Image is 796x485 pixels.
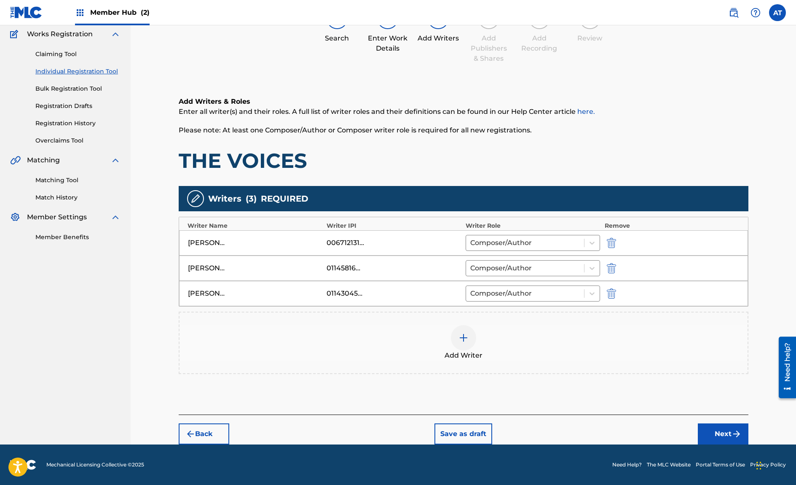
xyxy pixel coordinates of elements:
[577,108,595,116] a: here.
[772,334,796,401] iframe: Resource Center
[367,33,409,54] div: Enter Work Details
[141,8,150,16] span: (2)
[179,148,748,173] h1: THE VOICES
[46,461,144,469] span: Mechanical Licensing Collective © 2025
[754,445,796,485] iframe: Chat Widget
[434,423,492,445] button: Save as draft
[10,29,21,39] img: Works Registration
[35,176,121,185] a: Matching Tool
[468,33,510,64] div: Add Publishers & Shares
[417,33,459,43] div: Add Writers
[35,233,121,242] a: Member Benefits
[612,461,642,469] a: Need Help?
[35,102,121,110] a: Registration Drafts
[179,108,595,116] span: Enter all writer(s) and their roles. A full list of writer roles and their definitions can be fou...
[466,221,600,230] div: Writer Role
[732,429,742,439] img: f7272a7cc735f4ea7f67.svg
[246,192,257,205] span: ( 3 )
[35,119,121,128] a: Registration History
[208,192,241,205] span: Writers
[27,29,93,39] span: Works Registration
[10,155,21,165] img: Matching
[90,8,150,17] span: Member Hub
[607,288,616,299] img: 12a2ab48e56ec057fbd8.svg
[750,461,786,469] a: Privacy Policy
[35,136,121,145] a: Overclaims Tool
[569,33,611,43] div: Review
[110,155,121,165] img: expand
[756,453,761,478] div: Drag
[607,238,616,248] img: 12a2ab48e56ec057fbd8.svg
[110,29,121,39] img: expand
[769,4,786,21] div: User Menu
[10,212,20,222] img: Member Settings
[605,221,740,230] div: Remove
[458,333,469,343] img: add
[35,193,121,202] a: Match History
[35,67,121,76] a: Individual Registration Tool
[518,33,560,54] div: Add Recording
[179,126,532,134] span: Please note: At least one Composer/Author or Composer writer role is required for all new registr...
[75,8,85,18] img: Top Rightsholders
[110,212,121,222] img: expand
[10,460,36,470] img: logo
[190,194,201,204] img: writers
[316,33,358,43] div: Search
[27,155,60,165] span: Matching
[27,212,87,222] span: Member Settings
[729,8,739,18] img: search
[179,97,748,107] h6: Add Writers & Roles
[327,221,461,230] div: Writer IPI
[261,192,308,205] span: REQUIRED
[750,8,761,18] img: help
[698,423,748,445] button: Next
[35,84,121,93] a: Bulk Registration Tool
[179,423,229,445] button: Back
[647,461,691,469] a: The MLC Website
[747,4,764,21] div: Help
[607,263,616,273] img: 12a2ab48e56ec057fbd8.svg
[35,50,121,59] a: Claiming Tool
[445,350,482,361] span: Add Writer
[188,221,322,230] div: Writer Name
[185,429,196,439] img: 7ee5dd4eb1f8a8e3ef2f.svg
[725,4,742,21] a: Public Search
[696,461,745,469] a: Portal Terms of Use
[10,6,43,19] img: MLC Logo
